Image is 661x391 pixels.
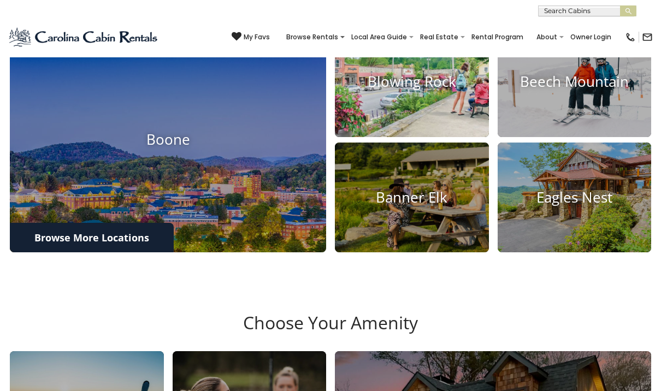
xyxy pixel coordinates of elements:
[335,74,489,91] h4: Blowing Rock
[281,29,344,45] a: Browse Rentals
[498,27,652,137] a: Beech Mountain
[10,27,326,252] a: Boone
[346,29,412,45] a: Local Area Guide
[244,32,270,42] span: My Favs
[335,27,489,137] a: Blowing Rock
[498,189,652,206] h4: Eagles Nest
[498,143,652,253] a: Eagles Nest
[625,32,636,43] img: phone-regular-black.png
[466,29,529,45] a: Rental Program
[642,32,653,43] img: mail-regular-black.png
[8,312,653,351] h3: Choose Your Amenity
[498,74,652,91] h4: Beech Mountain
[232,32,270,43] a: My Favs
[335,143,489,253] a: Banner Elk
[8,26,160,48] img: Blue-2.png
[531,29,563,45] a: About
[565,29,617,45] a: Owner Login
[335,189,489,206] h4: Banner Elk
[415,29,464,45] a: Real Estate
[10,223,174,252] a: Browse More Locations
[10,131,326,148] h4: Boone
